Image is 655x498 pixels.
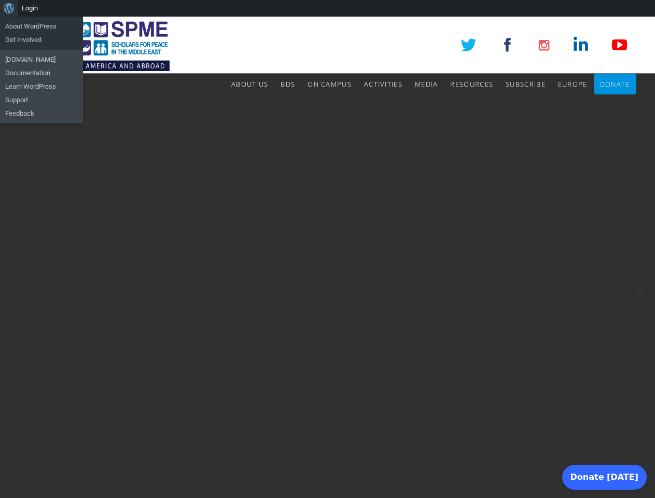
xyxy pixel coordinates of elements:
[281,74,295,94] a: BDS
[450,74,493,94] a: Resources
[308,79,352,89] span: On Campus
[600,74,630,94] a: Donate
[600,79,630,89] span: Donate
[364,74,402,94] a: Activities
[231,74,268,94] a: About Us
[506,74,546,94] a: Subscribe
[506,79,546,89] span: Subscribe
[364,79,402,89] span: Activities
[415,79,438,89] span: Media
[308,74,352,94] a: On Campus
[415,74,438,94] a: Media
[558,74,588,94] a: Europe
[231,79,268,89] span: About Us
[450,79,493,89] span: Resources
[558,79,588,89] span: Europe
[281,79,295,89] span: BDS
[19,17,170,74] img: SPME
